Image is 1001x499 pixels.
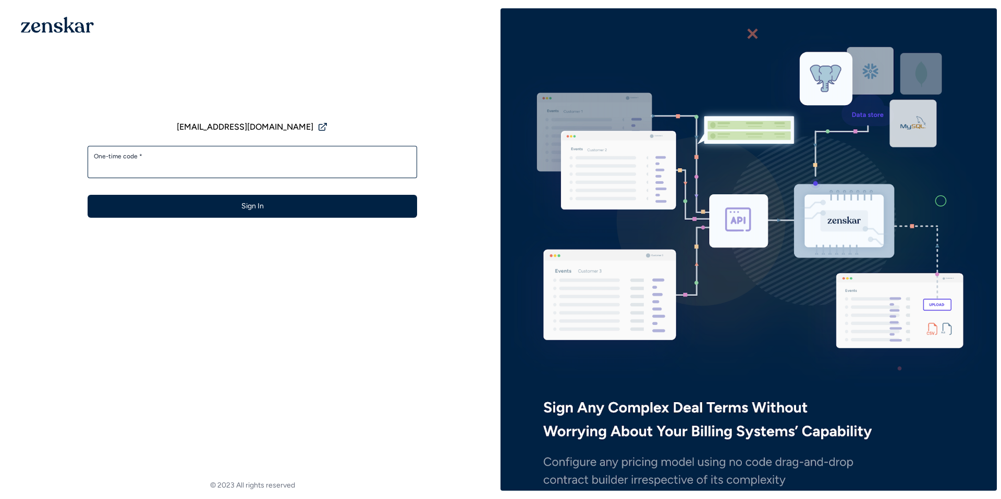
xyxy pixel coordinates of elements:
[88,195,417,218] button: Sign In
[4,480,500,491] footer: © 2023 All rights reserved
[21,17,94,33] img: 1OGAJ2xQqyY4LXKgY66KYq0eOWRCkrZdAb3gUhuVAqdWPZE9SRJmCz+oDMSn4zDLXe31Ii730ItAGKgCKgCCgCikA4Av8PJUP...
[94,152,411,160] label: One-time code *
[177,121,313,133] span: [EMAIL_ADDRESS][DOMAIN_NAME]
